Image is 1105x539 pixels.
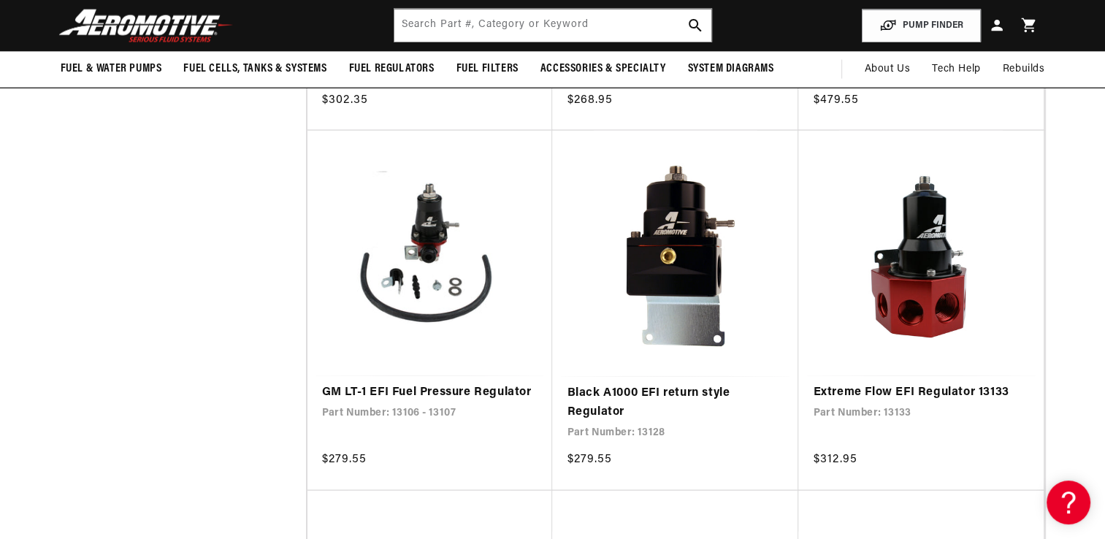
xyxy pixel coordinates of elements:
[322,383,538,402] a: GM LT-1 EFI Fuel Pressure Regulator
[61,61,162,77] span: Fuel & Water Pumps
[992,52,1056,87] summary: Rebuilds
[55,9,237,43] img: Aeromotive
[1003,61,1045,77] span: Rebuilds
[446,52,529,86] summary: Fuel Filters
[813,383,1029,402] a: Extreme Flow EFI Regulator 13133
[172,52,337,86] summary: Fuel Cells, Tanks & Systems
[932,61,980,77] span: Tech Help
[456,61,519,77] span: Fuel Filters
[688,61,774,77] span: System Diagrams
[864,64,910,74] span: About Us
[853,52,921,87] a: About Us
[50,52,173,86] summary: Fuel & Water Pumps
[394,9,711,42] input: Search by Part Number, Category or Keyword
[529,52,677,86] summary: Accessories & Specialty
[183,61,326,77] span: Fuel Cells, Tanks & Systems
[567,384,784,421] a: Black A1000 EFI return style Regulator
[338,52,446,86] summary: Fuel Regulators
[921,52,991,87] summary: Tech Help
[349,61,435,77] span: Fuel Regulators
[677,52,785,86] summary: System Diagrams
[862,9,981,42] button: PUMP FINDER
[679,9,711,42] button: search button
[540,61,666,77] span: Accessories & Specialty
